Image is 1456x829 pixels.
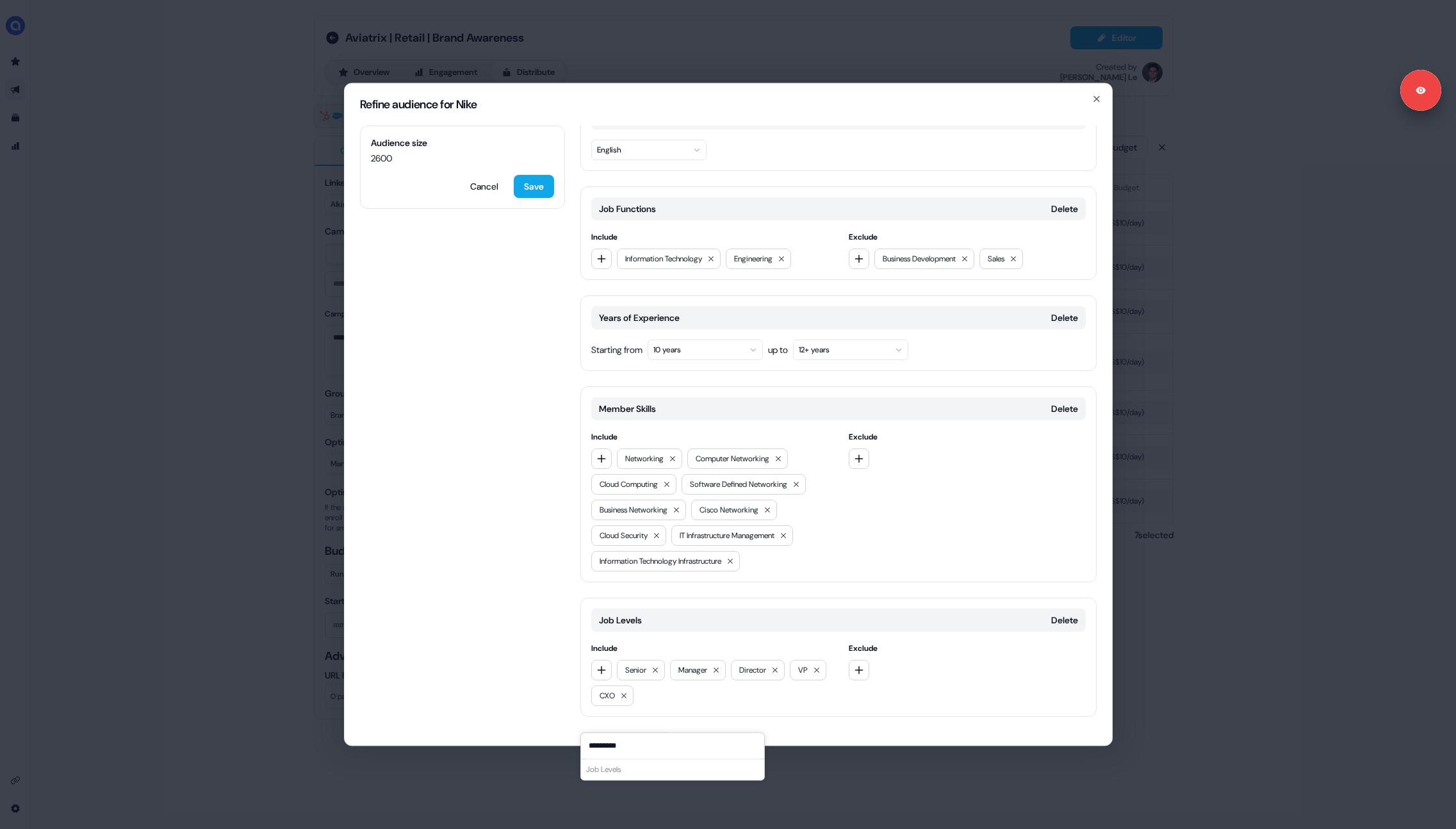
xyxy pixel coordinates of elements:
[699,504,758,516] span: Cisco Networking
[599,614,642,627] span: Job Levels
[599,202,656,215] span: Job Functions
[849,231,1086,243] span: Exclude
[591,140,707,160] button: English
[678,664,707,677] span: Manager
[591,431,828,443] span: Include
[600,529,648,542] span: Cloud Security
[599,311,680,324] span: Years of Experience
[690,478,787,491] span: Software Defined Networking
[591,231,828,243] span: Include
[768,343,788,356] span: up to
[988,252,1004,265] span: Sales
[849,431,1086,443] span: Exclude
[793,340,908,360] button: 12+ years
[371,152,554,165] span: 2600
[514,175,554,198] button: Save
[696,452,769,465] span: Computer Networking
[591,343,642,356] span: Starting from
[599,402,656,415] span: Member Skills
[460,175,509,198] button: Cancel
[1051,202,1078,215] button: Delete
[625,252,702,265] span: Information Technology
[581,759,764,780] div: Suggestions
[600,555,721,568] span: Information Technology Infrastructure
[600,504,667,516] span: Business Networking
[1051,614,1078,627] button: Delete
[849,642,1086,655] span: Exclude
[600,478,658,491] span: Cloud Computing
[591,642,828,655] span: Include
[1051,311,1078,324] button: Delete
[371,136,554,149] span: Audience size
[680,529,774,542] span: IT Infrastructure Management
[739,664,766,677] span: Director
[883,252,956,265] span: Business Development
[625,452,664,465] span: Networking
[798,664,808,677] span: VP
[600,689,615,702] span: CXO
[734,252,773,265] span: Engineering
[360,99,1097,110] h2: Refine audience for Nike
[648,340,763,360] button: 10 years
[1051,402,1078,415] button: Delete
[625,664,646,677] span: Senior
